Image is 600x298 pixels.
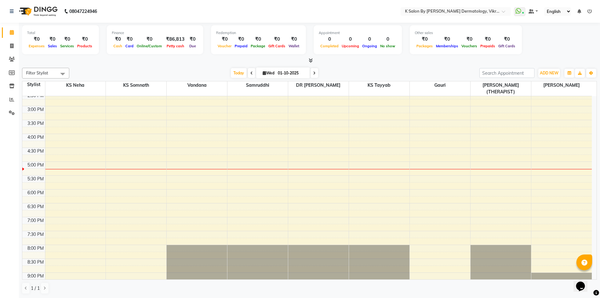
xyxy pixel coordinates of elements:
[26,106,45,113] div: 3:00 PM
[45,81,106,89] span: KS Neha
[261,71,276,75] span: Wed
[59,44,76,48] span: Services
[460,36,479,43] div: ₹0
[471,81,531,96] span: [PERSON_NAME](THERAPIST)
[479,68,534,78] input: Search Appointment
[479,44,497,48] span: Prepaids
[574,273,594,292] iframe: chat widget
[46,44,59,48] span: Sales
[26,70,48,75] span: Filter Stylist
[319,44,340,48] span: Completed
[27,36,46,43] div: ₹0
[379,36,397,43] div: 0
[340,36,361,43] div: 0
[26,120,45,127] div: 3:30 PM
[27,44,46,48] span: Expenses
[167,81,227,89] span: Vandana
[124,44,135,48] span: Card
[26,176,45,182] div: 5:30 PM
[288,81,349,89] span: DR [PERSON_NAME]
[135,36,163,43] div: ₹0
[26,245,45,252] div: 8:00 PM
[531,81,592,89] span: [PERSON_NAME]
[410,81,470,89] span: Gauri
[216,30,301,36] div: Redemption
[349,81,409,89] span: KS Tayyab
[249,36,267,43] div: ₹0
[340,44,361,48] span: Upcoming
[216,44,233,48] span: Voucher
[267,44,287,48] span: Gift Cards
[76,44,94,48] span: Products
[26,203,45,210] div: 6:30 PM
[287,44,301,48] span: Wallet
[249,44,267,48] span: Package
[415,36,434,43] div: ₹0
[415,30,517,36] div: Other sales
[112,36,124,43] div: ₹0
[26,231,45,238] div: 7:30 PM
[231,68,247,78] span: Today
[319,30,397,36] div: Appointment
[538,69,560,78] button: ADD NEW
[434,36,460,43] div: ₹0
[31,285,40,292] span: 1 / 1
[479,36,497,43] div: ₹0
[46,36,59,43] div: ₹0
[187,36,198,43] div: ₹0
[112,44,124,48] span: Cash
[540,71,558,75] span: ADD NEW
[106,81,166,89] span: KS Somnath
[319,36,340,43] div: 0
[112,30,198,36] div: Finance
[16,3,59,20] img: logo
[415,44,434,48] span: Packages
[227,81,288,89] span: Samruddhi
[163,36,187,43] div: ₹86,813
[26,148,45,155] div: 4:30 PM
[379,44,397,48] span: No show
[497,44,517,48] span: Gift Cards
[233,36,249,43] div: ₹0
[434,44,460,48] span: Memberships
[26,259,45,266] div: 8:30 PM
[460,44,479,48] span: Vouchers
[69,3,97,20] b: 08047224946
[188,44,197,48] span: Due
[26,273,45,279] div: 9:00 PM
[361,44,379,48] span: Ongoing
[59,36,76,43] div: ₹0
[276,68,307,78] input: 2025-10-01
[165,44,186,48] span: Petty cash
[124,36,135,43] div: ₹0
[233,44,249,48] span: Prepaid
[76,36,94,43] div: ₹0
[26,134,45,141] div: 4:00 PM
[26,162,45,168] div: 5:00 PM
[26,217,45,224] div: 7:00 PM
[287,36,301,43] div: ₹0
[267,36,287,43] div: ₹0
[497,36,517,43] div: ₹0
[135,44,163,48] span: Online/Custom
[22,81,45,88] div: Stylist
[26,190,45,196] div: 6:00 PM
[216,36,233,43] div: ₹0
[361,36,379,43] div: 0
[27,30,94,36] div: Total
